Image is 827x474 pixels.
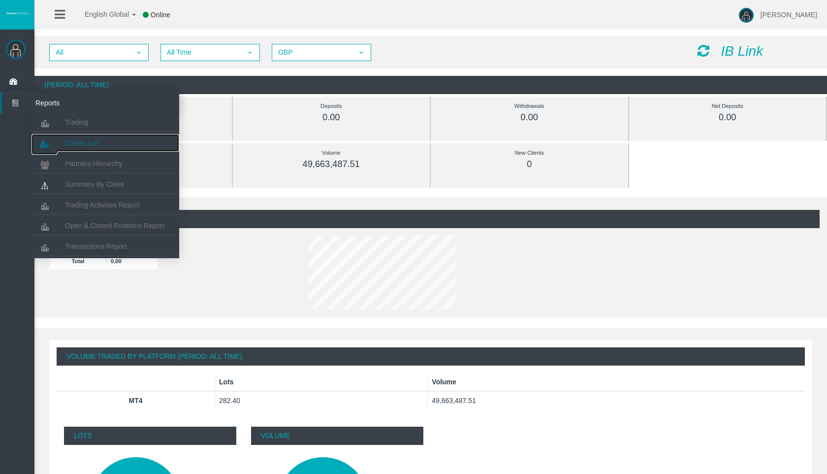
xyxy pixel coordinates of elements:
div: (Period: All Time) [42,210,820,228]
a: Open & Closed Positions Report [32,217,179,235]
td: 49,663,487.51 [428,391,805,409]
span: Online [151,11,170,19]
a: Reports [2,93,179,113]
th: Volume [428,373,805,391]
span: GBP [273,45,352,60]
div: (Period: All Time) [34,76,827,94]
span: All Time [161,45,241,60]
span: English Global [72,10,129,18]
span: All [50,45,130,60]
span: Open & Closed Positions Report [65,222,164,230]
a: Clients List [32,134,179,152]
span: [PERSON_NAME] [761,11,817,19]
a: Partners Hierarchy [32,155,179,172]
div: Withdrawals [453,101,606,112]
div: 0.00 [453,112,606,123]
div: 0 [453,159,606,170]
a: Summary By Client [32,175,179,193]
th: Lots [215,373,428,391]
p: Lots [64,427,236,445]
span: Reports [28,93,125,113]
td: Total [50,253,107,269]
span: Partners Hierarchy [65,160,123,168]
div: New Clients [453,147,606,159]
i: IB Link [721,43,763,59]
div: Volume [255,147,408,159]
span: select [357,49,365,57]
span: select [246,49,254,57]
div: Volume Traded By Platform (Period: All Time) [57,347,805,366]
a: Trading [32,113,179,131]
div: Deposits [255,101,408,112]
div: 49,663,487.51 [255,159,408,170]
td: 0.00 [107,253,158,269]
span: Summary By Client [65,180,124,188]
span: Clients List [65,139,98,147]
span: Transactions Report [65,242,127,250]
p: Volume [251,427,423,445]
th: MT4 [57,391,215,409]
a: Transactions Report [32,237,179,255]
div: 0.00 [255,112,408,123]
td: 282.40 [215,391,428,409]
img: logo.svg [5,11,30,15]
span: Trading [65,118,88,126]
div: Net Deposits [651,101,804,112]
div: 0.00 [651,112,804,123]
a: Trading Activities Report [32,196,179,214]
span: select [135,49,143,57]
img: user-image [739,8,754,23]
span: Trading Activities Report [65,201,139,209]
i: Reload Dashboard [698,44,709,58]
